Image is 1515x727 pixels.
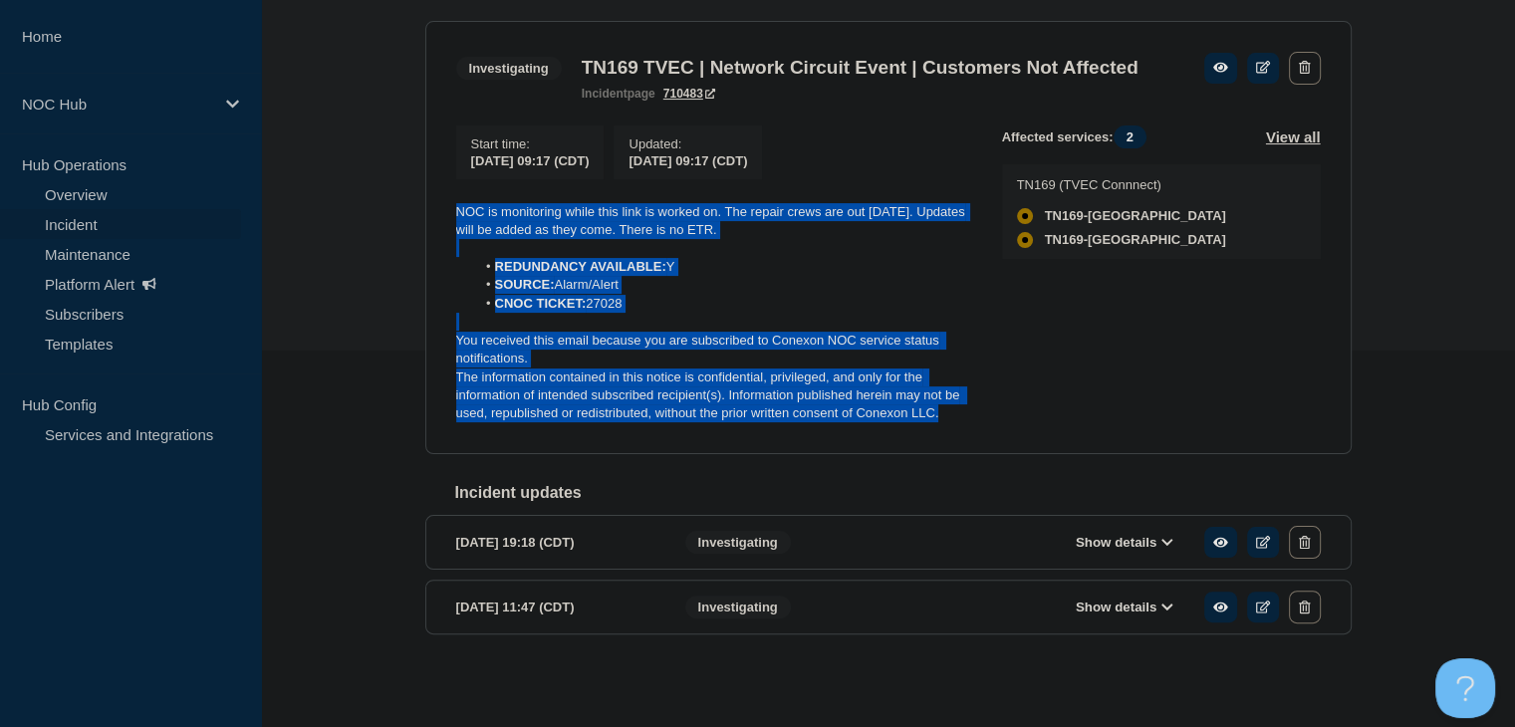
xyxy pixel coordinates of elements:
[1070,599,1179,615] button: Show details
[1002,125,1156,148] span: Affected services:
[685,596,791,618] span: Investigating
[685,531,791,554] span: Investigating
[1114,125,1146,148] span: 2
[495,296,587,311] strong: CNOC TICKET:
[1017,177,1226,192] p: TN169 (TVEC Connnect)
[22,96,213,113] p: NOC Hub
[456,368,970,423] p: The information contained in this notice is confidential, privileged, and only for the informatio...
[456,591,655,623] div: [DATE] 11:47 (CDT)
[475,295,970,313] li: 27028
[1045,208,1226,224] span: TN169-[GEOGRAPHIC_DATA]
[475,276,970,294] li: Alarm/Alert
[471,136,590,151] p: Start time :
[495,259,666,274] strong: REDUNDANCY AVAILABLE:
[1045,232,1226,248] span: TN169-[GEOGRAPHIC_DATA]
[663,87,715,101] a: 710483
[1435,658,1495,718] iframe: Help Scout Beacon - Open
[582,57,1138,79] h3: TN169 TVEC | Network Circuit Event | Customers Not Affected
[456,526,655,559] div: [DATE] 19:18 (CDT)
[629,151,747,168] div: [DATE] 09:17 (CDT)
[582,87,628,101] span: incident
[1017,232,1033,248] div: affected
[456,57,562,80] span: Investigating
[475,258,970,276] li: Y
[1070,534,1179,551] button: Show details
[456,332,970,368] p: You received this email because you are subscribed to Conexon NOC service status notifications.
[455,484,1352,502] h2: Incident updates
[495,277,555,292] strong: SOURCE:
[1017,208,1033,224] div: affected
[629,136,747,151] p: Updated :
[471,153,590,168] span: [DATE] 09:17 (CDT)
[456,203,970,240] p: NOC is monitoring while this link is worked on. The repair crews are out [DATE]. Updates will be ...
[1266,125,1321,148] button: View all
[582,87,655,101] p: page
